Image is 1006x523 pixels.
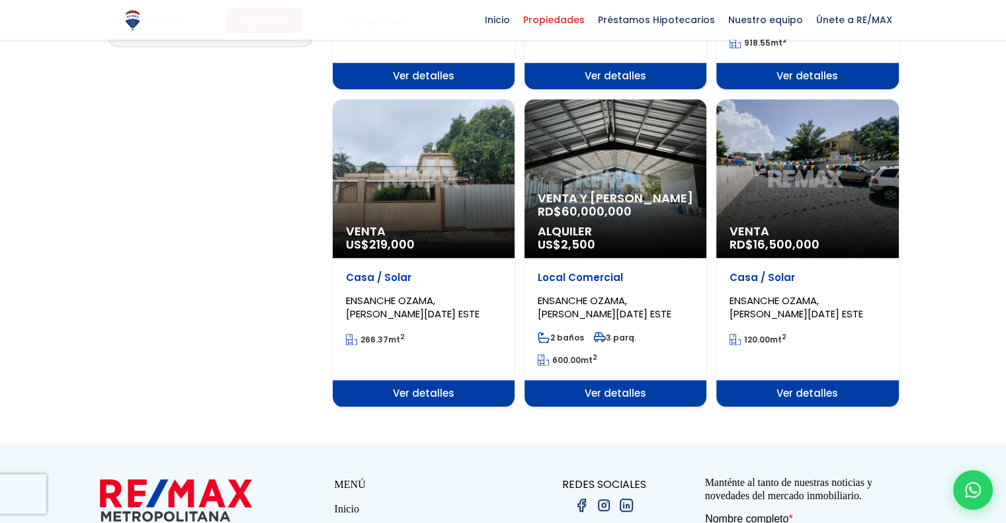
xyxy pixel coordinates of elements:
[335,476,503,493] p: MENÚ
[503,476,705,493] p: REDES SOCIALES
[593,352,597,362] sup: 2
[716,380,898,407] span: Ver detalles
[400,332,405,342] sup: 2
[730,334,786,345] span: mt
[561,236,595,253] span: 2,500
[524,99,706,407] a: Venta y [PERSON_NAME] RD$60,000,000 Alquiler US$2,500 Local Comercial ENSANCHE OZAMA, [PERSON_NAM...
[744,334,770,345] span: 120.00
[618,497,634,513] img: linkedin.png
[744,37,771,48] span: 918.55
[730,271,885,284] p: Casa / Solar
[346,334,405,345] span: mt
[335,503,503,522] a: Inicio
[333,63,515,89] span: Ver detalles
[538,192,693,205] span: Venta y [PERSON_NAME]
[369,236,415,253] span: 219,000
[538,354,597,366] span: mt
[810,10,899,30] span: Únete a RE/MAX
[722,10,810,30] span: Nuestro equipo
[538,294,671,321] span: ENSANCHE OZAMA, [PERSON_NAME][DATE] ESTE
[593,332,636,343] span: 3 parq.
[346,271,501,284] p: Casa / Solar
[121,9,144,32] img: Logo de REMAX
[730,225,885,238] span: Venta
[573,497,589,513] img: facebook.png
[716,99,898,407] a: Venta RD$16,500,000 Casa / Solar ENSANCHE OZAMA, [PERSON_NAME][DATE] ESTE 120.00mt2 Ver detalles
[705,476,907,503] p: Manténte al tanto de nuestras noticias y novedades del mercado inmobiliario.
[591,10,722,30] span: Préstamos Hipotecarios
[782,35,787,45] sup: 2
[517,10,591,30] span: Propiedades
[524,63,706,89] span: Ver detalles
[538,203,632,220] span: RD$
[730,37,787,48] span: mt
[596,497,612,513] img: instagram.png
[538,236,595,253] span: US$
[538,271,693,284] p: Local Comercial
[538,332,584,343] span: 2 baños
[333,99,515,407] a: Venta US$219,000 Casa / Solar ENSANCHE OZAMA, [PERSON_NAME][DATE] ESTE 266.37mt2 Ver detalles
[360,334,388,345] span: 266.37
[753,236,819,253] span: 16,500,000
[552,354,581,366] span: 600.00
[716,63,898,89] span: Ver detalles
[562,203,632,220] span: 60,000,000
[538,225,693,238] span: Alquiler
[346,225,501,238] span: Venta
[333,380,515,407] span: Ver detalles
[524,380,706,407] span: Ver detalles
[346,236,415,253] span: US$
[730,294,863,321] span: ENSANCHE OZAMA, [PERSON_NAME][DATE] ESTE
[346,294,480,321] span: ENSANCHE OZAMA, [PERSON_NAME][DATE] ESTE
[478,10,517,30] span: Inicio
[730,236,819,253] span: RD$
[782,332,786,342] sup: 2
